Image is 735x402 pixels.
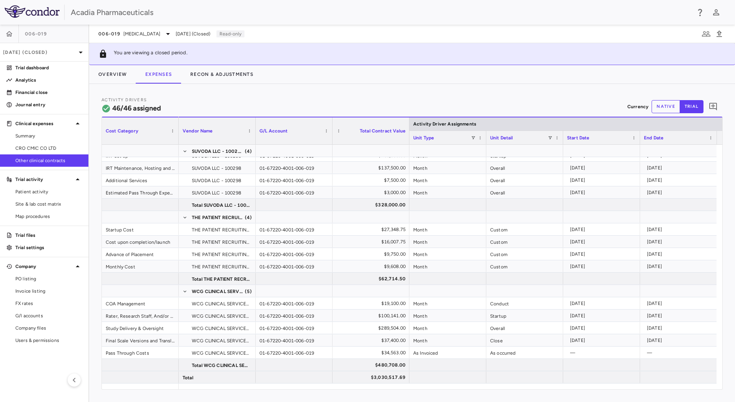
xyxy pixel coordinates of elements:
button: Add comment [707,100,720,113]
div: 01-67220-4001-006-019 [256,174,333,186]
div: [DATE] [570,174,636,186]
div: 01-67220-4001-006-019 [256,186,333,198]
span: WCG CLINICAL SERVICES, INC - 099746 [192,347,251,359]
button: native [652,100,680,113]
div: Overall [486,174,563,186]
div: [DATE] [570,334,636,347]
span: 006-019 [25,31,47,37]
div: [DATE] [570,248,636,260]
div: Month [409,186,486,198]
span: Vendor Name [183,128,213,134]
div: [DATE] [570,322,636,334]
span: Cost Category [106,128,138,134]
p: Trial dashboard [15,64,82,71]
span: Company files [15,325,82,332]
div: Month [409,248,486,260]
div: Pass Through Costs [102,347,179,358]
div: $16,007.75 [339,236,406,248]
span: WCG CLINICAL SERVICES, INC - 099746 [192,322,251,335]
div: $34,563.00 [339,347,406,359]
div: $100,141.00 [339,310,406,322]
div: Custom [486,248,563,260]
div: [DATE] [570,260,636,273]
span: G/L Account [259,128,288,134]
span: SUVODA LLC - 100298 [192,145,244,157]
span: Users & permissions [15,337,82,344]
span: End Date [644,135,663,141]
div: [DATE] [647,322,713,334]
div: [DATE] [647,223,713,236]
span: Map procedures [15,213,82,220]
div: Overall [486,186,563,198]
div: Overall [486,322,563,334]
span: 006-019 [98,31,120,37]
div: IRT Maintenance, Hosting and Support [102,162,179,174]
div: $27,348.75 [339,223,406,236]
div: Startup Cost [102,223,179,235]
span: SUVODA LLC - 100298 [192,174,241,187]
div: COA Management [102,297,179,309]
p: Trial activity [15,176,73,183]
p: [DATE] (Closed) [3,49,76,56]
h6: 46/46 assigned [112,103,161,114]
div: Month [409,260,486,272]
div: As occurred [486,347,563,358]
div: $9,750.00 [339,248,406,260]
div: 01-67220-4001-006-019 [256,347,333,358]
div: Month [409,223,486,235]
div: 01-67220-4001-006-019 [256,322,333,334]
div: [DATE] [647,260,713,273]
span: Activity Drivers [101,97,147,102]
div: 01-67220-4001-006-019 [256,223,333,235]
div: Month [409,297,486,309]
div: Month [409,322,486,334]
span: CRO CMIC CO LTD [15,145,82,152]
span: Summary [15,132,82,139]
div: [DATE] [647,248,713,260]
div: 01-67220-4001-006-019 [256,236,333,248]
div: [DATE] [647,186,713,199]
div: Custom [486,236,563,248]
div: — [647,347,713,359]
button: Overview [89,65,136,84]
div: Month [409,236,486,248]
div: [DATE] [647,174,713,186]
div: Custom [486,223,563,235]
span: WCG CLINICAL SERVICES, INC - 099746 [192,285,244,298]
span: Total THE PATIENT RECRUITING AGENCY LLC - 101162 [192,273,251,285]
div: Overall [486,162,563,174]
span: Site & lab cost matrix [15,201,82,208]
p: Read-only [216,30,244,37]
span: FX rates [15,300,82,307]
div: Additional Services [102,174,179,186]
div: 01-67220-4001-006-019 [256,334,333,346]
span: Total Contract Value [360,128,406,134]
div: [DATE] [647,236,713,248]
div: [DATE] [570,297,636,310]
span: Total SUVODA LLC - 100298 [192,199,251,211]
div: $37,400.00 [339,334,406,347]
span: Total [183,372,193,384]
div: Startup [486,310,563,322]
div: $62,714.50 [339,273,406,285]
span: WCG CLINICAL SERVICES, INC - 099746 [192,310,251,322]
div: $3,030,517.69 [339,371,406,384]
div: $328,000.00 [339,199,406,211]
p: Currency [627,103,649,110]
div: [DATE] [570,236,636,248]
span: SUVODA LLC - 100298 [192,187,241,199]
div: [DATE] [570,310,636,322]
span: Other clinical contracts [15,157,82,164]
div: — [570,347,636,359]
div: Rater, Research Staff, And/or Subject Training [102,310,179,322]
p: Clinical expenses [15,120,73,127]
div: Estimated Pass Through Expenses (Travel and incidentals) [102,186,179,198]
div: $480,708.00 [339,359,406,371]
div: [DATE] [647,310,713,322]
span: [DATE] (Closed) [176,30,210,37]
span: Start Date [567,135,590,141]
span: THE PATIENT RECRUITING AGENCY LLC - 101162 [192,236,251,248]
div: $289,504.00 [339,322,406,334]
p: Trial files [15,232,82,239]
div: Acadia Pharmaceuticals [71,7,690,18]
